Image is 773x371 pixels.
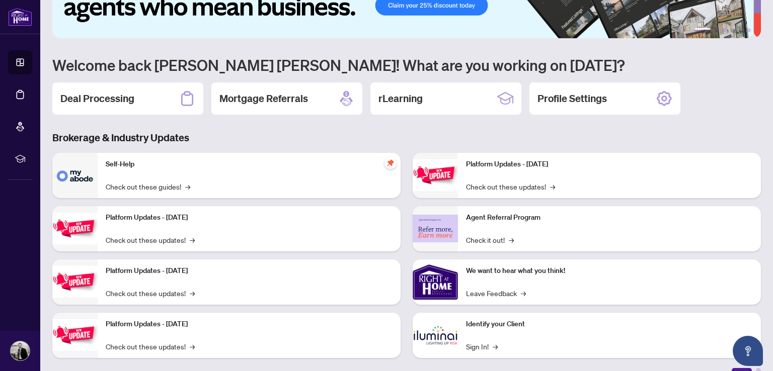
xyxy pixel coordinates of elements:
[52,319,98,351] img: Platform Updates - July 8, 2025
[509,234,514,245] span: →
[52,213,98,244] img: Platform Updates - September 16, 2025
[106,341,195,352] a: Check out these updates!→
[466,288,526,299] a: Leave Feedback→
[11,341,30,360] img: Profile Icon
[537,91,607,106] h2: Profile Settings
[106,234,195,245] a: Check out these updates!→
[106,265,393,276] p: Platform Updates - [DATE]
[466,341,498,352] a: Sign In!→
[52,131,761,145] h3: Brokerage & Industry Updates
[715,28,719,32] button: 2
[106,159,393,170] p: Self-Help
[747,28,751,32] button: 6
[185,181,190,192] span: →
[190,234,195,245] span: →
[106,181,190,192] a: Check out these guides!→
[550,181,555,192] span: →
[384,157,397,169] span: pushpin
[378,91,423,106] h2: rLearning
[52,55,761,74] h1: Welcome back [PERSON_NAME] [PERSON_NAME]! What are you working on [DATE]?
[413,259,458,305] img: We want to hear what you think!
[60,91,134,106] h2: Deal Processing
[466,181,555,192] a: Check out these updates!→
[466,212,753,223] p: Agent Referral Program
[466,159,753,170] p: Platform Updates - [DATE]
[466,234,514,245] a: Check it out!→
[493,341,498,352] span: →
[190,341,195,352] span: →
[219,91,308,106] h2: Mortgage Referrals
[733,336,763,366] button: Open asap
[190,288,195,299] span: →
[413,313,458,358] img: Identify your Client
[52,153,98,198] img: Self-Help
[106,288,195,299] a: Check out these updates!→
[731,28,735,32] button: 4
[723,28,727,32] button: 3
[8,8,32,26] img: logo
[521,288,526,299] span: →
[739,28,743,32] button: 5
[466,265,753,276] p: We want to hear what you think!
[413,215,458,242] img: Agent Referral Program
[106,212,393,223] p: Platform Updates - [DATE]
[413,159,458,191] img: Platform Updates - June 23, 2025
[466,319,753,330] p: Identify your Client
[694,28,711,32] button: 1
[106,319,393,330] p: Platform Updates - [DATE]
[52,266,98,298] img: Platform Updates - July 21, 2025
